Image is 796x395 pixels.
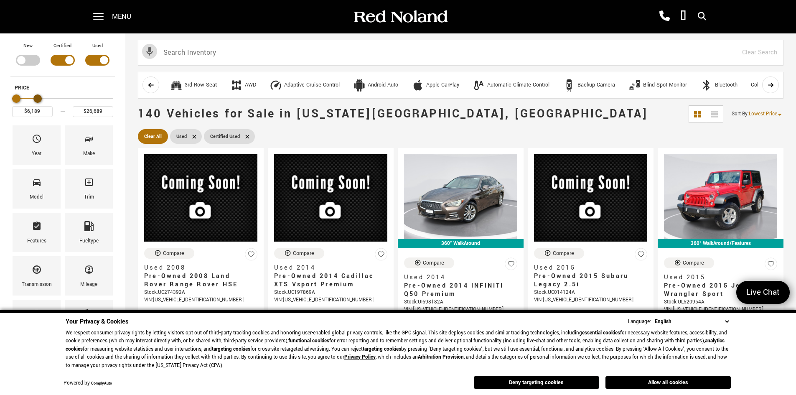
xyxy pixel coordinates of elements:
[32,175,42,193] span: Model
[66,337,725,353] strong: analytics cookies
[32,306,42,324] span: Engine
[563,79,575,92] div: Backup Camera
[505,257,517,274] button: Save Vehicle
[534,264,641,272] span: Used 2015
[13,125,61,165] div: YearYear
[12,92,113,117] div: Price
[84,262,94,280] span: Mileage
[144,264,251,272] span: Used 2008
[749,110,777,117] span: Lowest Price
[12,106,53,117] input: Minimum
[83,149,95,158] div: Make
[558,76,620,94] button: Backup CameraBackup Camera
[404,273,511,282] span: Used 2014
[274,296,387,304] div: VIN: [US_VEHICLE_IDENTIFICATION_NUMBER]
[288,337,329,344] strong: functional cookies
[653,317,731,326] select: Language Select
[32,262,42,280] span: Transmission
[664,282,771,298] span: Pre-Owned 2015 Jeep Wrangler Sport
[635,248,647,264] button: Save Vehicle
[352,10,448,24] img: Red Noland Auto Group
[407,76,464,94] button: Apple CarPlayApple CarPlay
[274,264,381,272] span: Used 2014
[165,76,221,94] button: 3rd Row Seat3rd Row Seat
[10,42,115,76] div: Filter by Vehicle Type
[92,42,103,50] label: Used
[274,272,381,289] span: Pre-Owned 2014 Cadillac XTS Vsport Premium
[398,239,524,248] div: 360° WalkAround
[32,149,41,158] div: Year
[53,42,71,50] label: Certified
[79,237,99,246] div: Fueltype
[84,193,94,202] div: Trim
[226,76,261,94] button: AWDAWD
[418,354,464,361] strong: Arbitration Provision
[84,132,94,149] span: Make
[270,79,282,92] div: Adaptive Cruise Control
[13,213,61,252] div: FeaturesFeatures
[683,259,704,267] div: Compare
[142,44,157,59] svg: Click to toggle on voice search
[284,82,340,89] div: Adaptive Cruise Control
[553,250,574,257] div: Compare
[368,82,398,89] div: Android Auto
[658,239,783,248] div: 360° WalkAround/Features
[375,248,387,264] button: Save Vehicle
[736,281,790,304] a: Live Chat
[474,376,599,389] button: Deny targeting cookies
[142,76,159,93] button: scroll left
[473,79,485,92] div: Automatic Climate Control
[664,154,777,239] img: 2015 Jeep Wrangler Sport
[73,106,113,117] input: Maximum
[643,82,687,89] div: Blind Spot Monitor
[534,264,647,289] a: Used 2015Pre-Owned 2015 Subaru Legacy 2.5i
[84,175,94,193] span: Trim
[27,237,46,246] div: Features
[22,280,52,289] div: Transmission
[293,250,314,257] div: Compare
[13,169,61,208] div: ModelModel
[404,257,454,268] button: Compare Vehicle
[65,213,113,252] div: FueltypeFueltype
[144,131,162,142] span: Clear All
[144,289,257,296] div: Stock : UC274392A
[534,289,647,296] div: Stock : UC014124A
[412,79,424,92] div: Apple CarPlay
[404,298,517,306] div: Stock : UI698182A
[84,219,94,237] span: Fueltype
[605,376,731,389] button: Allow all cookies
[468,76,554,94] button: Automatic Climate ControlAutomatic Climate Control
[30,193,43,202] div: Model
[628,319,651,324] div: Language:
[742,287,784,298] span: Live Chat
[404,154,517,239] img: 2014 INFINITI Q50 Premium
[426,82,459,89] div: Apple CarPlay
[13,300,61,339] div: EngineEngine
[32,219,42,237] span: Features
[245,82,256,89] div: AWD
[363,346,401,353] strong: targeting cookies
[404,282,511,298] span: Pre-Owned 2014 INFINITI Q50 Premium
[144,264,257,289] a: Used 2008Pre-Owned 2008 Land Rover Range Rover HSE
[664,298,777,306] div: Stock : UL520954A
[84,306,94,324] span: Color
[404,306,517,313] div: VIN: [US_VEHICLE_IDENTIFICATION_NUMBER]
[15,84,111,92] h5: Price
[664,306,777,313] div: VIN: [US_VEHICLE_IDENTIFICATION_NUMBER]
[212,346,250,353] strong: targeting cookies
[628,79,641,92] div: Blind Spot Monitor
[534,296,647,304] div: VIN: [US_VEHICLE_IDENTIFICATION_NUMBER]
[230,79,243,92] div: AWD
[138,40,783,66] input: Search Inventory
[65,169,113,208] div: TrimTrim
[664,273,777,298] a: Used 2015Pre-Owned 2015 Jeep Wrangler Sport
[185,82,217,89] div: 3rd Row Seat
[765,257,777,274] button: Save Vehicle
[23,42,33,50] label: New
[487,82,549,89] div: Automatic Climate Control
[170,79,183,92] div: 3rd Row Seat
[534,154,647,242] img: 2015 Subaru Legacy 2.5i
[353,79,366,92] div: Android Auto
[13,256,61,296] div: TransmissionTransmission
[274,264,387,289] a: Used 2014Pre-Owned 2014 Cadillac XTS Vsport Premium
